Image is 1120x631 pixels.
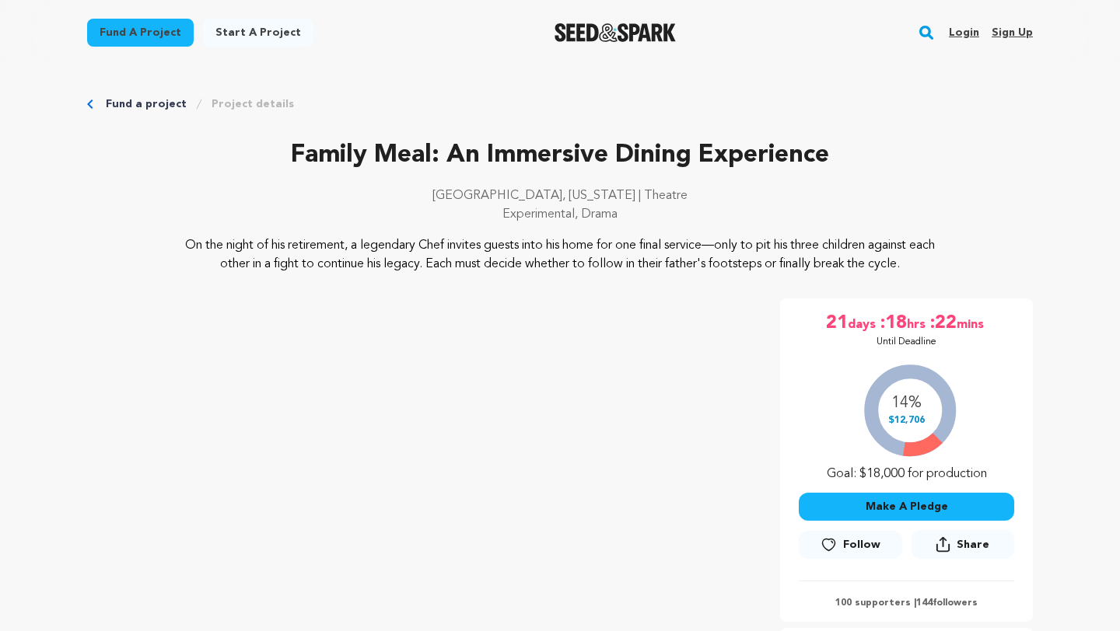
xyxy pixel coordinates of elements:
[555,23,677,42] img: Seed&Spark Logo Dark Mode
[912,530,1014,559] button: Share
[929,311,957,336] span: :22
[826,311,848,336] span: 21
[182,236,939,274] p: On the night of his retirement, a legendary Chef invites guests into his home for one final servi...
[87,205,1033,224] p: Experimental, Drama
[106,96,187,112] a: Fund a project
[879,311,907,336] span: :18
[843,537,880,553] span: Follow
[87,187,1033,205] p: [GEOGRAPHIC_DATA], [US_STATE] | Theatre
[912,530,1014,565] span: Share
[848,311,879,336] span: days
[957,537,989,553] span: Share
[799,493,1014,521] button: Make A Pledge
[87,19,194,47] a: Fund a project
[203,19,313,47] a: Start a project
[87,137,1033,174] p: Family Meal: An Immersive Dining Experience
[916,598,933,608] span: 144
[799,597,1014,609] p: 100 supporters | followers
[957,311,987,336] span: mins
[555,23,677,42] a: Seed&Spark Homepage
[212,96,294,112] a: Project details
[907,311,929,336] span: hrs
[949,20,979,45] a: Login
[799,531,901,559] a: Follow
[992,20,1033,45] a: Sign up
[87,96,1033,112] div: Breadcrumb
[877,336,936,348] p: Until Deadline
